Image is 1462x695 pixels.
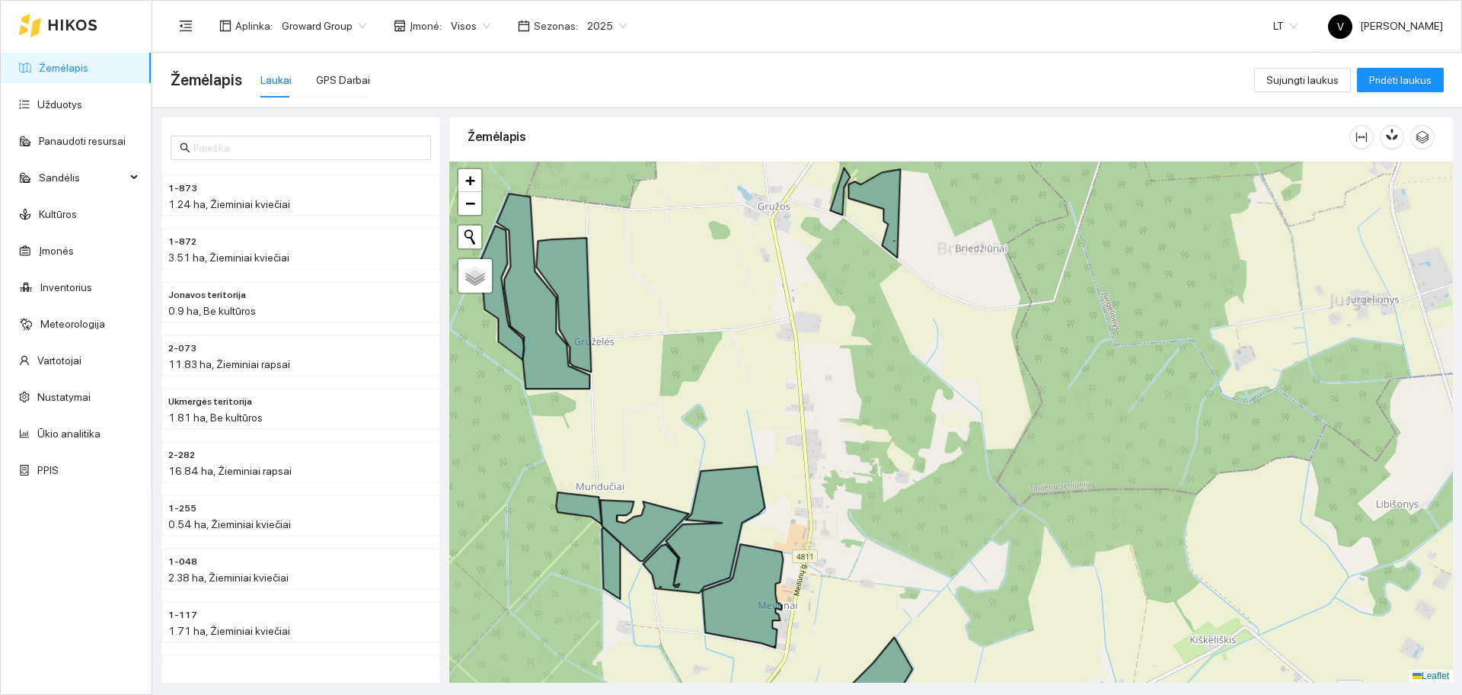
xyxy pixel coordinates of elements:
[235,18,273,34] span: Aplinka :
[168,501,196,516] span: 1-255
[39,208,77,220] a: Kultūros
[219,20,231,32] span: layout
[1349,125,1374,149] button: column-width
[458,169,481,192] a: Zoom in
[260,72,292,88] div: Laukai
[168,251,289,264] span: 3.51 ha, Žieminiai kviečiai
[468,115,1349,159] div: Žemėlapis
[40,281,92,293] a: Inventorius
[37,391,91,403] a: Nustatymai
[168,198,290,210] span: 1.24 ha, Žieminiai kviečiai
[168,341,196,356] span: 2-073
[168,305,256,317] span: 0.9 ha, Be kultūros
[458,259,492,293] a: Layers
[168,412,263,424] span: 1.81 ha, Be kultūros
[39,135,126,147] a: Panaudoti resursai
[410,18,442,34] span: Įmonė :
[168,288,246,303] span: Jonavos teritorija
[168,608,197,623] span: 1-117
[465,194,475,213] span: −
[168,518,291,530] span: 0.54 ha, Žieminiai kviečiai
[518,20,530,32] span: calendar
[180,143,190,153] span: search
[1266,72,1339,88] span: Sujungti laukus
[39,245,74,257] a: Įmonės
[39,62,88,74] a: Žemėlapis
[1337,14,1344,39] span: V
[1328,20,1443,32] span: [PERSON_NAME]
[168,235,196,249] span: 1-872
[168,395,252,409] span: Ukmergės teritorija
[1350,131,1373,143] span: column-width
[168,448,195,463] span: 2-282
[37,354,81,367] a: Vartotojai
[37,428,101,440] a: Ūkio analitika
[1357,68,1444,92] button: Pridėti laukus
[458,226,481,248] button: Initiate a new search
[1357,74,1444,86] a: Pridėti laukus
[37,98,82,110] a: Užduotys
[282,14,366,37] span: Groward Group
[168,661,197,676] span: 1-130
[168,181,197,196] span: 1-873
[451,14,490,37] span: Visos
[1273,14,1298,37] span: LT
[37,464,59,476] a: PPIS
[587,14,627,37] span: 2025
[193,139,422,156] input: Paieška
[40,318,105,330] a: Meteorologija
[1254,68,1351,92] button: Sujungti laukus
[168,555,197,569] span: 1-048
[168,625,290,637] span: 1.71 ha, Žieminiai kviečiai
[179,19,193,33] span: menu-fold
[171,11,201,41] button: menu-fold
[1369,72,1432,88] span: Pridėti laukus
[394,20,406,32] span: shop
[168,465,292,477] span: 16.84 ha, Žieminiai rapsai
[39,162,126,193] span: Sandėlis
[465,171,475,190] span: +
[168,358,290,370] span: 11.83 ha, Žieminiai rapsai
[171,68,242,92] span: Žemėlapis
[1254,74,1351,86] a: Sujungti laukus
[168,572,289,584] span: 2.38 ha, Žieminiai kviečiai
[316,72,370,88] div: GPS Darbai
[534,18,578,34] span: Sezonas :
[1413,671,1449,681] a: Leaflet
[458,192,481,215] a: Zoom out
